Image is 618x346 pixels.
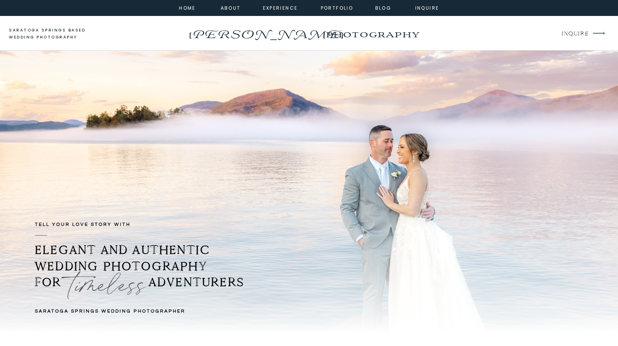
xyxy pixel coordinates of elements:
a: portfolio [320,4,354,11]
b: Saratoga Springs Wedding Photographer [35,309,185,314]
a: [PERSON_NAME] [187,25,345,38]
b: ELEGANT AND AUTHENTIC WEDDING PHOTOGRAPHY FOR ADVENTURERS [35,243,244,290]
a: Blog [369,4,397,11]
p: timeless [71,264,138,312]
a: about [221,4,238,11]
b: TELL YOUR LOVE STORY with [35,222,131,227]
a: inquire [413,4,441,11]
a: photography [310,23,434,45]
a: home [177,4,198,11]
a: experience [263,4,294,11]
a: INQUIRE [562,29,588,39]
a: saratoga springs based wedding photography [9,27,100,41]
